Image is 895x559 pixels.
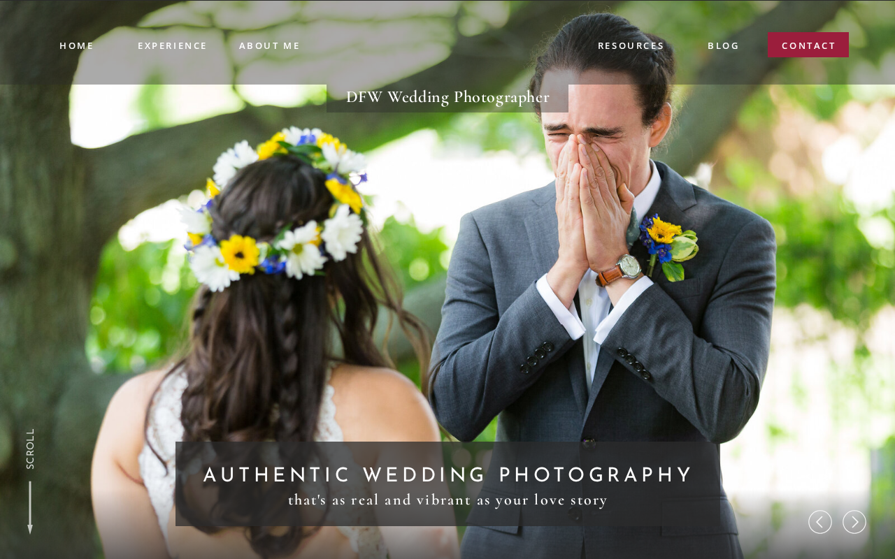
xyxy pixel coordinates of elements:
[596,38,666,55] a: resources
[22,428,38,470] a: SCROLL
[275,491,620,508] h3: that's as real and vibrant as your love story
[708,38,739,55] a: blog
[782,38,836,59] a: contact
[138,38,207,50] a: experience
[59,38,93,52] a: Home
[332,85,564,110] h1: DFW Wedding Photographer
[185,461,712,488] h2: AUTHENTIC wedding photography
[238,38,301,51] a: ABOUT ME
